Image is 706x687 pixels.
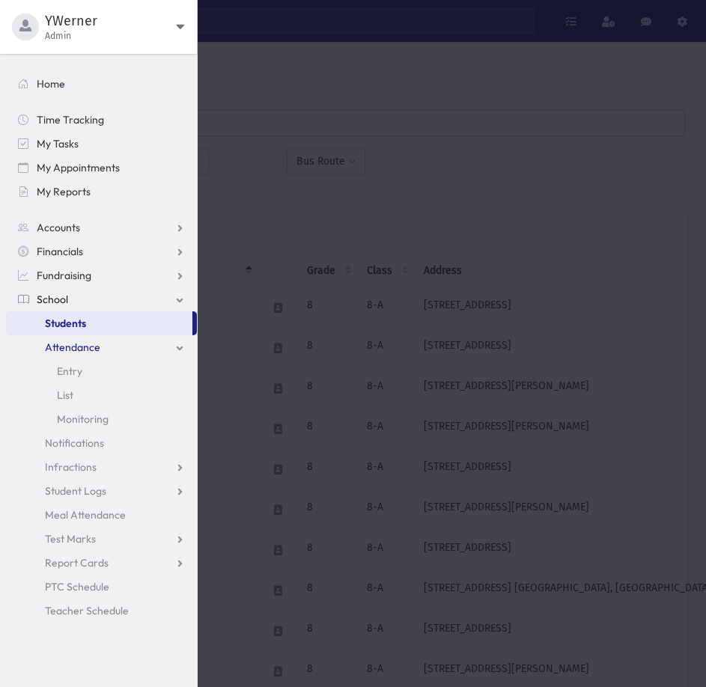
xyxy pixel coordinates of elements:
a: Notifications [6,431,197,455]
a: Test Marks [6,527,197,551]
a: Monitoring [6,407,197,431]
a: Financials [6,239,197,263]
span: Teacher Schedule [45,604,129,617]
a: Student Logs [6,479,197,503]
span: Admin [45,30,176,42]
a: Infractions [6,455,197,479]
a: Accounts [6,216,197,239]
a: My Appointments [6,156,197,180]
a: Time Tracking [6,108,197,132]
span: My Reports [37,185,91,198]
span: Financials [37,245,83,258]
a: Report Cards [6,551,197,575]
span: My Appointments [37,161,120,174]
span: My Tasks [37,137,79,150]
span: PTC Schedule [45,580,109,593]
a: My Reports [6,180,197,204]
span: Infractions [45,460,97,474]
a: My Tasks [6,132,197,156]
span: Fundraising [37,269,91,282]
a: Entry [6,359,197,383]
span: School [37,293,68,306]
span: Attendance [45,341,100,354]
span: Accounts [37,221,80,234]
a: Fundraising [6,263,197,287]
span: List [57,388,73,402]
span: Meal Attendance [45,508,126,522]
span: Student Logs [45,484,106,498]
span: Time Tracking [37,113,104,126]
span: Students [45,317,86,330]
span: Monitoring [57,412,109,426]
span: Entry [57,364,82,378]
span: Test Marks [45,532,96,546]
a: Teacher Schedule [6,599,197,623]
a: Attendance [6,335,197,359]
a: Students [6,311,192,335]
span: YWerner [45,12,176,30]
a: Home [6,72,197,96]
span: Home [37,77,65,91]
span: Report Cards [45,556,109,570]
a: List [6,383,197,407]
span: Notifications [45,436,104,450]
a: Meal Attendance [6,503,197,527]
a: School [6,287,197,311]
a: PTC Schedule [6,575,197,599]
